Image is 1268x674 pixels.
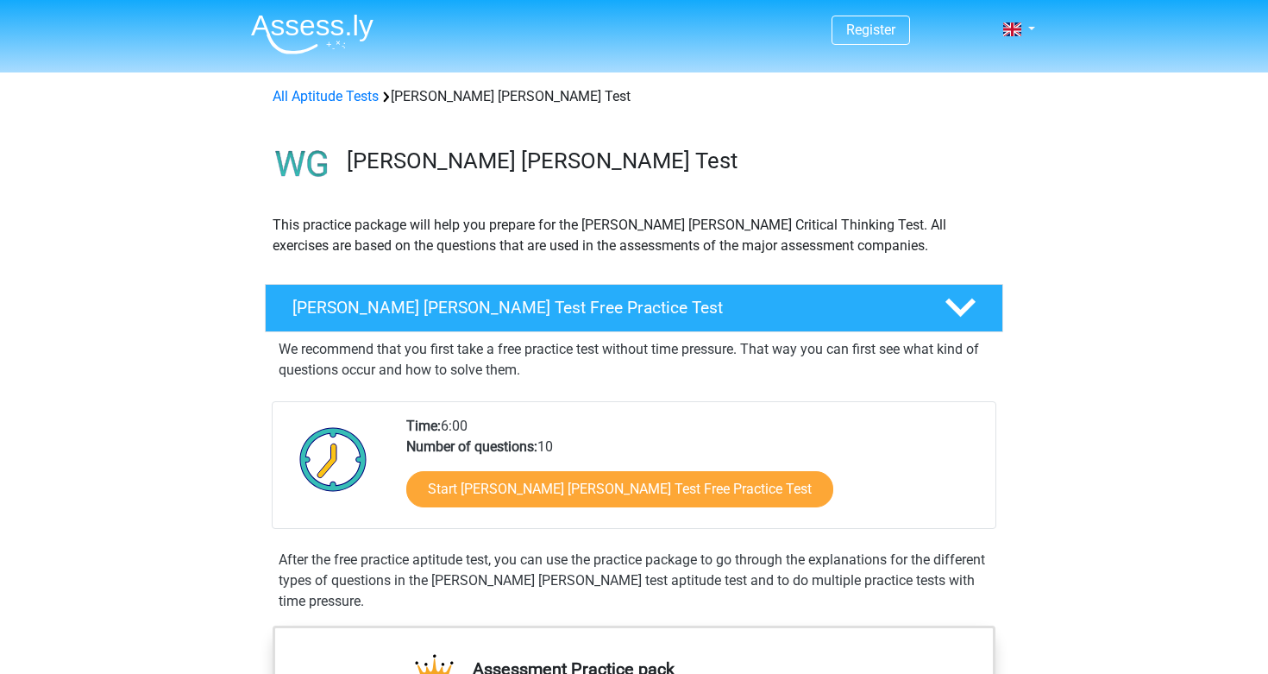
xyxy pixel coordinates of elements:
[290,416,377,502] img: Clock
[266,128,339,201] img: watson glaser test
[273,88,379,104] a: All Aptitude Tests
[292,298,917,318] h4: [PERSON_NAME] [PERSON_NAME] Test Free Practice Test
[406,438,537,455] b: Number of questions:
[279,339,989,381] p: We recommend that you first take a free practice test without time pressure. That way you can fir...
[258,284,1010,332] a: [PERSON_NAME] [PERSON_NAME] Test Free Practice Test
[347,148,989,174] h3: [PERSON_NAME] [PERSON_NAME] Test
[846,22,895,38] a: Register
[273,215,995,256] p: This practice package will help you prepare for the [PERSON_NAME] [PERSON_NAME] Critical Thinking...
[266,86,1002,107] div: [PERSON_NAME] [PERSON_NAME] Test
[272,550,996,612] div: After the free practice aptitude test, you can use the practice package to go through the explana...
[393,416,995,528] div: 6:00 10
[251,14,373,54] img: Assessly
[406,418,441,434] b: Time:
[406,471,833,507] a: Start [PERSON_NAME] [PERSON_NAME] Test Free Practice Test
